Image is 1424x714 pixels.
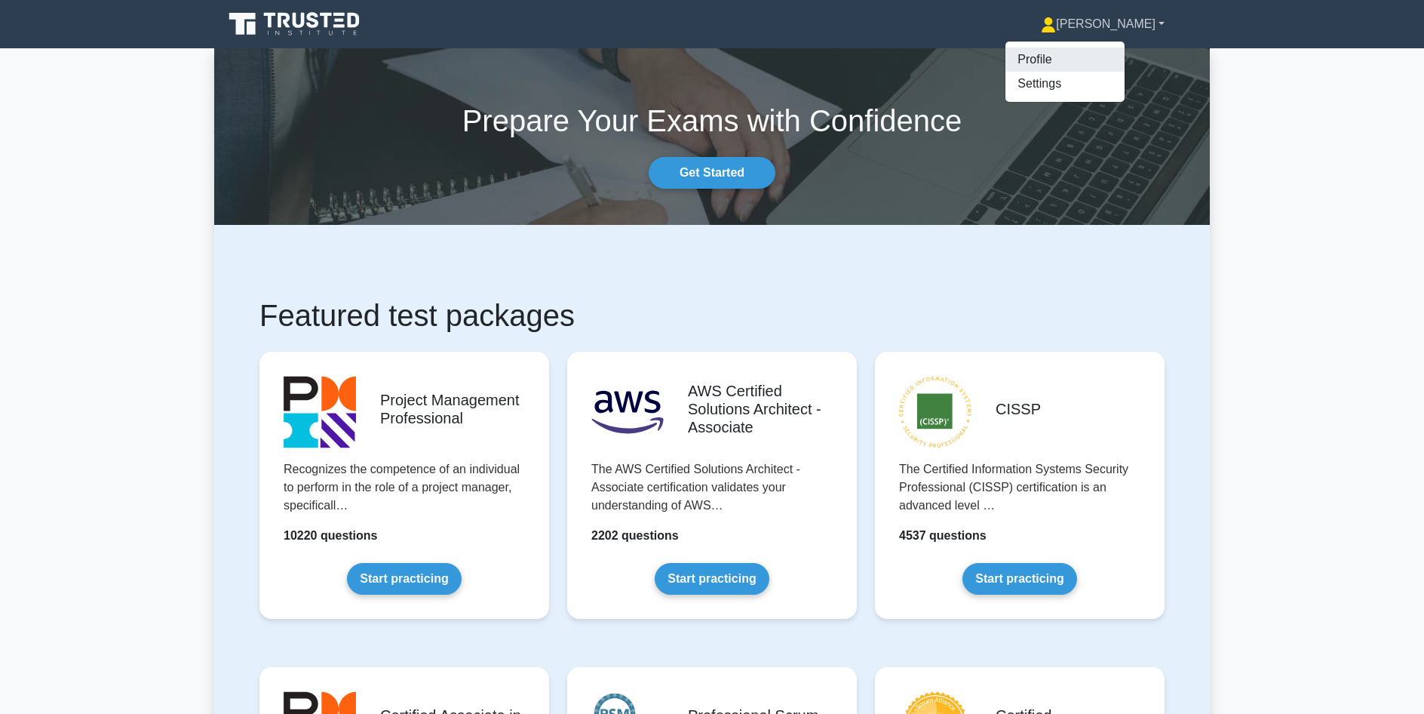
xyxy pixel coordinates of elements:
[1005,72,1125,96] a: Settings
[655,563,769,595] a: Start practicing
[259,297,1165,334] h1: Featured test packages
[1005,41,1125,103] ul: [PERSON_NAME]
[347,563,461,595] a: Start practicing
[214,103,1210,139] h1: Prepare Your Exams with Confidence
[1005,48,1125,72] a: Profile
[1005,9,1201,39] a: [PERSON_NAME]
[962,563,1076,595] a: Start practicing
[649,157,775,189] a: Get Started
